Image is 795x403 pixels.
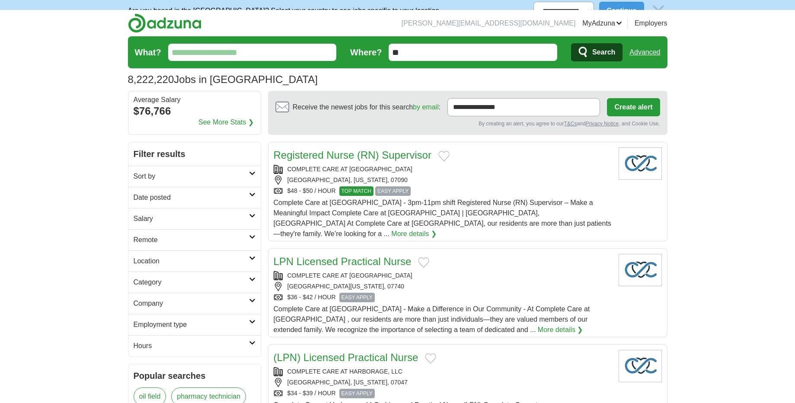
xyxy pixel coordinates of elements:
button: Continue [599,2,644,20]
div: Average Salary [134,96,255,103]
div: [GEOGRAPHIC_DATA][US_STATE], 07740 [274,282,612,291]
h2: Salary [134,214,249,224]
div: $48 - $50 / HOUR [274,186,612,196]
a: Date posted [128,187,261,208]
label: Where? [350,46,382,59]
h2: Location [134,256,249,266]
a: Company [128,293,261,314]
a: Privacy Notice [585,121,619,127]
h2: Date posted [134,192,249,203]
div: By creating an alert, you agree to our and , and Cookie Use. [275,120,660,128]
a: Advanced [629,44,660,61]
div: $36 - $42 / HOUR [274,293,612,302]
h2: Category [134,277,249,288]
div: COMPLETE CARE AT [GEOGRAPHIC_DATA] [274,165,612,174]
h2: Filter results [128,142,261,166]
h1: Jobs in [GEOGRAPHIC_DATA] [128,74,318,85]
p: Are you based in the [GEOGRAPHIC_DATA]? Select your country to see jobs specific to your location. [128,6,441,16]
span: TOP MATCH [339,186,374,196]
button: Search [571,43,623,61]
button: Create alert [607,98,660,116]
span: EASY APPLY [339,293,375,302]
h2: Company [134,298,249,309]
a: by email [413,103,439,111]
a: (LPN) Licensed Practical Nurse [274,352,418,363]
img: Adzuna logo [128,13,201,33]
span: EASY APPLY [375,186,411,196]
h2: Remote [134,235,249,245]
a: Location [128,250,261,272]
a: T&Cs [564,121,577,127]
h2: Popular searches [134,369,255,382]
a: Employers [635,18,667,29]
button: Add to favorite jobs [438,151,450,161]
span: 8,222,220 [128,72,174,87]
li: [PERSON_NAME][EMAIL_ADDRESS][DOMAIN_NAME] [402,18,576,29]
img: icon_close_no_bg.svg [649,2,667,20]
div: COMPLETE CARE AT [GEOGRAPHIC_DATA] [274,271,612,280]
a: More details ❯ [391,229,437,239]
a: MyAdzuna [582,18,622,29]
span: Complete Care at [GEOGRAPHIC_DATA] - Make a Difference in Our Community - At Complete Care at [GE... [274,305,590,333]
div: $34 - $39 / HOUR [274,389,612,398]
label: What? [135,46,161,59]
a: LPN Licensed Practical Nurse [274,256,412,267]
a: See More Stats ❯ [198,117,254,128]
button: Add to favorite jobs [425,353,436,364]
img: Company logo [619,350,662,382]
div: $76,766 [134,103,255,119]
a: Salary [128,208,261,229]
h2: Sort by [134,171,249,182]
img: Company logo [619,147,662,180]
img: Company logo [619,254,662,286]
a: More details ❯ [538,325,583,335]
a: Category [128,272,261,293]
h2: Hours [134,341,249,351]
h2: Employment type [134,320,249,330]
span: Search [592,44,615,61]
div: COMPLETE CARE AT HARBORAGE, LLC [274,367,612,376]
a: Employment type [128,314,261,335]
span: Complete Care at [GEOGRAPHIC_DATA] - 3pm-11pm shift Registered Nurse (RN) Supervisor – Make a Mea... [274,199,611,237]
a: Remote [128,229,261,250]
a: Registered Nurse (RN) Supervisor [274,149,431,161]
a: Hours [128,335,261,356]
div: [GEOGRAPHIC_DATA], [US_STATE], 07047 [274,378,612,387]
a: Sort by [128,166,261,187]
span: EASY APPLY [339,389,375,398]
button: Add to favorite jobs [418,257,429,268]
div: [GEOGRAPHIC_DATA], [US_STATE], 07090 [274,176,612,185]
span: Receive the newest jobs for this search : [293,102,441,112]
